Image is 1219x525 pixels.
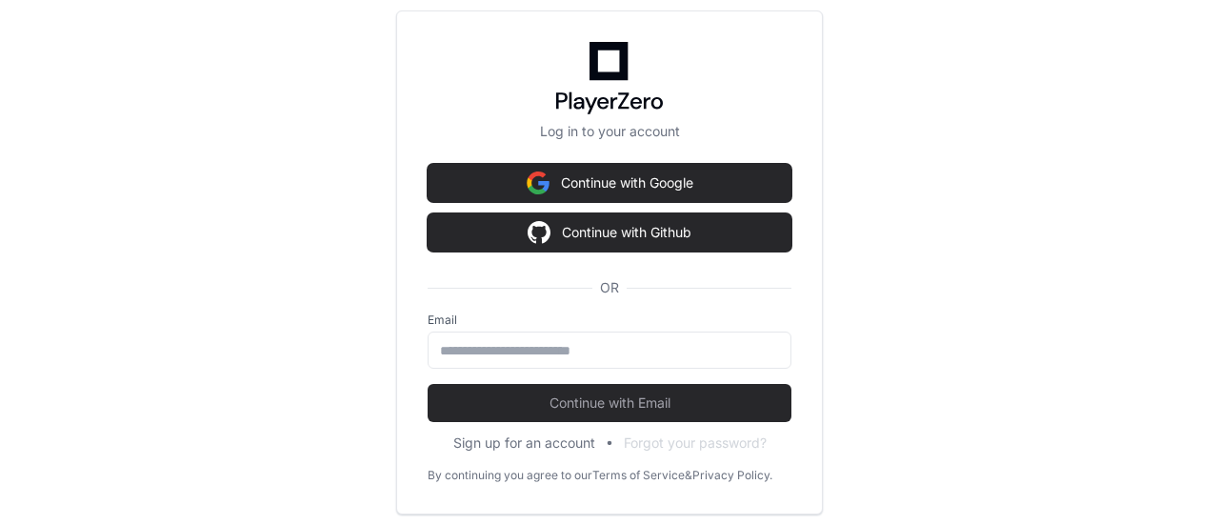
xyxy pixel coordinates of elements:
div: By continuing you agree to our [428,468,592,483]
a: Terms of Service [592,468,685,483]
button: Sign up for an account [453,434,595,453]
label: Email [428,313,791,328]
img: Sign in with google [527,164,550,202]
p: Log in to your account [428,122,791,141]
button: Continue with Github [428,213,791,252]
button: Continue with Google [428,164,791,202]
span: Continue with Email [428,394,791,413]
span: OR [592,278,627,297]
button: Forgot your password? [624,434,767,453]
div: & [685,468,692,483]
a: Privacy Policy. [692,468,772,483]
img: Sign in with google [528,213,550,252]
button: Continue with Email [428,384,791,422]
